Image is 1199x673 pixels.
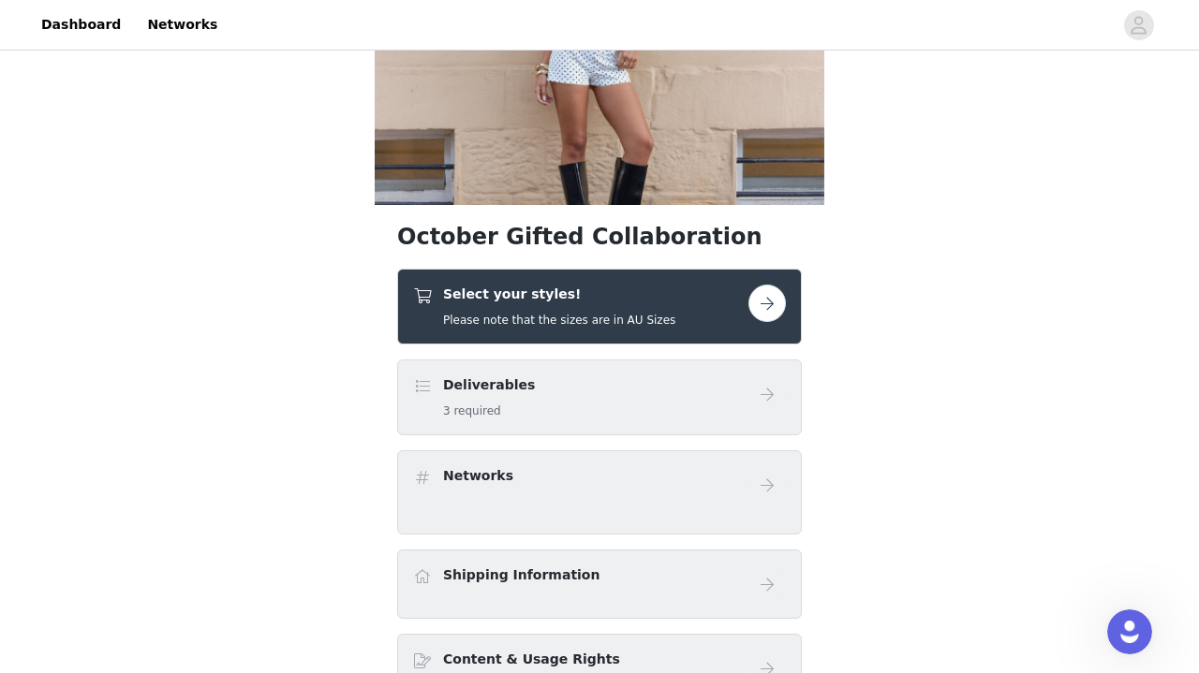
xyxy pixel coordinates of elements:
div: avatar [1130,10,1147,40]
h4: Select your styles! [443,285,675,304]
a: Networks [136,4,229,46]
h4: Shipping Information [443,565,599,585]
div: Select your styles! [397,269,802,344]
a: Dashboard [30,4,132,46]
h4: Deliverables [443,375,535,395]
div: Shipping Information [397,549,802,619]
h1: October Gifted Collaboration [397,220,802,254]
h5: Please note that the sizes are in AU Sizes [443,312,675,329]
h5: 3 required [443,402,535,419]
h4: Content & Usage Rights [443,650,620,669]
iframe: Intercom live chat [1107,609,1152,654]
h4: Networks [443,466,513,486]
div: Networks [397,450,802,534]
div: Deliverables [397,359,802,435]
